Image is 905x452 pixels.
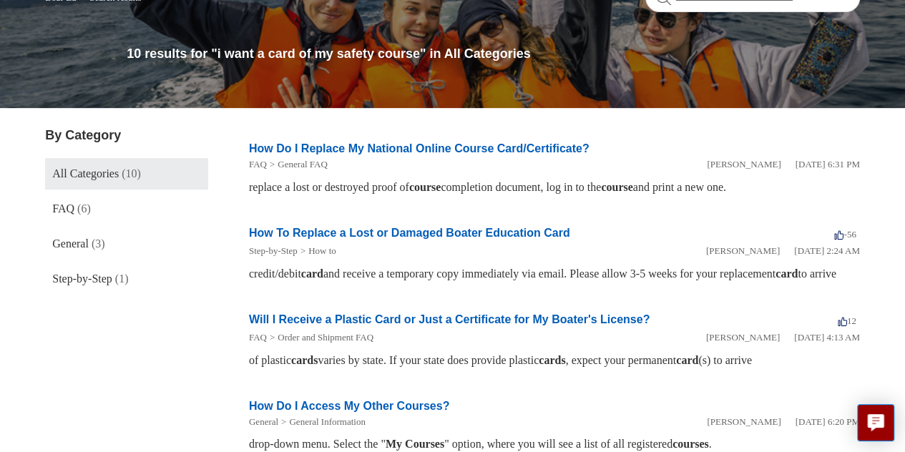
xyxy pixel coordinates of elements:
[834,229,856,240] span: -56
[249,179,860,196] div: replace a lost or destroyed proof of completion document, log in to the and print a new one.
[301,267,323,280] em: card
[794,332,860,343] time: 03/16/2022, 04:13
[409,181,441,193] em: course
[45,228,208,260] a: General (3)
[249,330,267,345] li: FAQ
[386,438,402,450] em: My
[706,244,780,258] li: [PERSON_NAME]
[672,438,709,450] em: courses
[857,404,894,441] button: Live chat
[278,159,327,169] a: General FAQ
[249,352,860,369] div: of plastic varies by state. If your state does provide plastic , expect your permanent (s) to arrive
[249,157,267,172] li: FAQ
[122,167,141,180] span: (10)
[267,330,373,345] li: Order and Shipment FAQ
[52,272,112,285] span: Step-by-Step
[298,244,336,258] li: How to
[707,415,781,429] li: [PERSON_NAME]
[707,157,781,172] li: [PERSON_NAME]
[45,126,208,145] h3: By Category
[706,330,780,345] li: [PERSON_NAME]
[249,244,298,258] li: Step-by-Step
[676,354,698,366] em: card
[45,263,208,295] a: Step-by-Step (1)
[289,416,365,427] a: General Information
[794,245,860,256] time: 03/11/2022, 02:24
[52,202,74,215] span: FAQ
[52,237,89,250] span: General
[249,415,278,429] li: General
[127,44,860,64] h1: 10 results for "i want a card of my safety course" in All Categories
[278,415,366,429] li: General Information
[249,400,449,412] a: How Do I Access My Other Courses?
[267,157,328,172] li: General FAQ
[308,245,336,256] a: How to
[249,416,278,427] a: General
[45,193,208,225] a: FAQ (6)
[249,227,570,239] a: How To Replace a Lost or Damaged Boater Education Card
[249,142,590,154] a: How Do I Replace My National Online Course Card/Certificate?
[115,272,129,285] span: (1)
[405,438,444,450] em: Courses
[249,265,860,282] div: credit/debit and receive a temporary copy immediately via email. Please allow 3-5 weeks for your ...
[776,267,798,280] em: card
[92,237,105,250] span: (3)
[291,354,318,366] em: cards
[77,202,91,215] span: (6)
[45,158,208,190] a: All Categories (10)
[601,181,632,193] em: course
[249,313,650,325] a: Will I Receive a Plastic Card or Just a Certificate for My Boater's License?
[249,332,267,343] a: FAQ
[249,159,267,169] a: FAQ
[795,416,859,427] time: 01/05/2024, 18:20
[249,245,298,256] a: Step-by-Step
[795,159,859,169] time: 01/05/2024, 18:31
[539,354,565,366] em: cards
[278,332,373,343] a: Order and Shipment FAQ
[52,167,119,180] span: All Categories
[838,315,856,326] span: 12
